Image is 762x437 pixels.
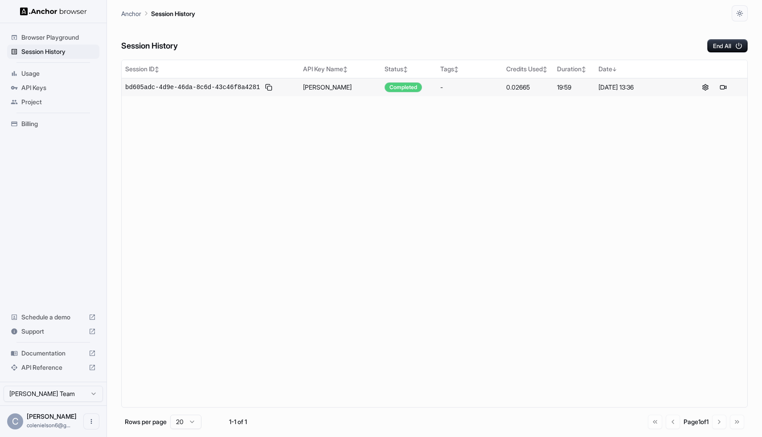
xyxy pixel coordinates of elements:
button: Open menu [83,413,99,429]
div: Page 1 of 1 [684,417,709,426]
span: Usage [21,69,96,78]
td: [PERSON_NAME] [299,78,381,96]
span: API Reference [21,363,85,372]
div: Duration [557,65,591,74]
div: API Key Name [303,65,377,74]
div: Date [598,65,678,74]
span: Cole Nielson [27,412,77,420]
div: Completed [385,82,422,92]
span: Schedule a demo [21,313,85,322]
span: Browser Playground [21,33,96,42]
div: [DATE] 13:36 [598,83,678,92]
span: ↕ [343,66,348,73]
span: ↓ [612,66,617,73]
div: Browser Playground [7,30,99,45]
span: Project [21,98,96,106]
span: Support [21,327,85,336]
span: Session History [21,47,96,56]
div: Billing [7,117,99,131]
div: C [7,413,23,429]
span: colenielson6@gmail.com [27,422,70,429]
h6: Session History [121,40,178,53]
span: ↕ [454,66,459,73]
div: 19:59 [557,83,591,92]
div: Status [385,65,433,74]
p: Rows per page [125,417,167,426]
span: API Keys [21,83,96,92]
nav: breadcrumb [121,8,195,18]
div: Schedule a demo [7,310,99,324]
span: Documentation [21,349,85,358]
div: API Reference [7,360,99,375]
img: Anchor Logo [20,7,87,16]
span: bd605adc-4d9e-46da-8c6d-43c46f8a4281 [125,83,260,92]
div: Documentation [7,346,99,360]
span: ↕ [403,66,408,73]
div: Project [7,95,99,109]
span: Billing [21,119,96,128]
div: Session History [7,45,99,59]
span: ↕ [582,66,586,73]
div: Session ID [125,65,296,74]
div: Tags [440,65,499,74]
span: ↕ [155,66,159,73]
button: End All [707,39,748,53]
div: Support [7,324,99,339]
div: API Keys [7,81,99,95]
p: Session History [151,9,195,18]
div: Credits Used [506,65,550,74]
p: Anchor [121,9,141,18]
span: ↕ [543,66,547,73]
div: - [440,83,499,92]
div: Usage [7,66,99,81]
div: 1-1 of 1 [216,417,260,426]
div: 0.02665 [506,83,550,92]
